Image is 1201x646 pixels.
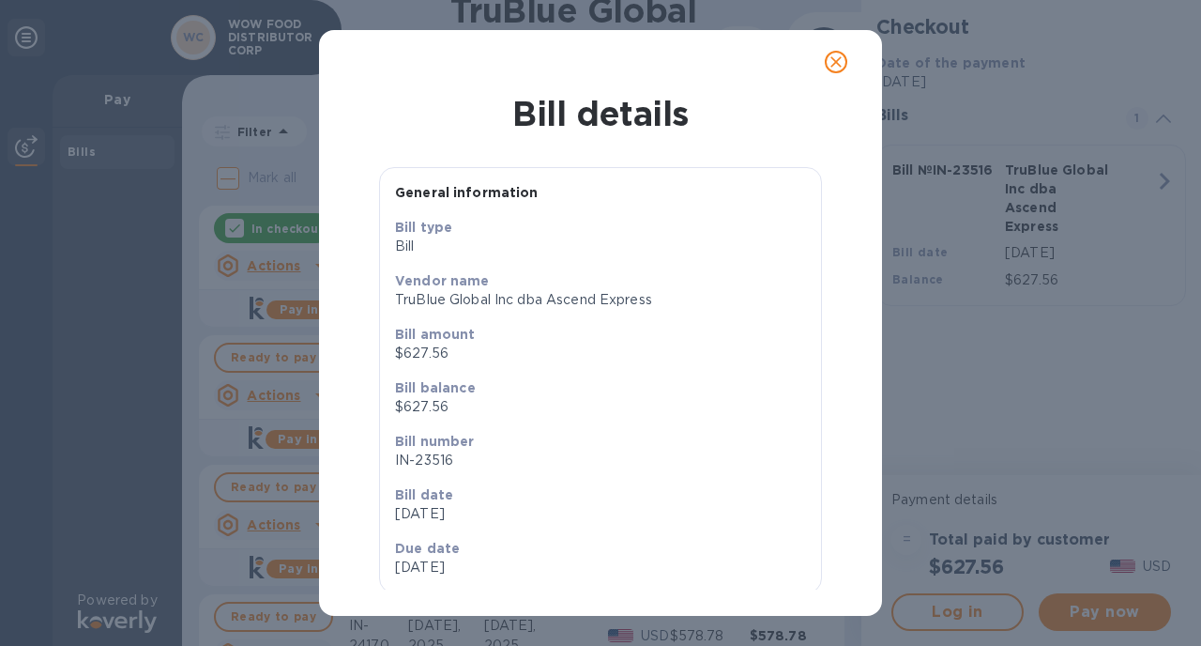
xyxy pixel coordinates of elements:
[813,39,859,85] button: close
[395,451,806,470] p: IN-23516
[395,504,806,524] p: [DATE]
[395,237,806,256] p: Bill
[395,290,806,310] p: TruBlue Global Inc dba Ascend Express
[395,344,806,363] p: $627.56
[395,558,593,577] p: [DATE]
[395,541,460,556] b: Due date
[395,434,475,449] b: Bill number
[395,397,806,417] p: $627.56
[334,94,867,133] h1: Bill details
[395,273,490,288] b: Vendor name
[395,380,476,395] b: Bill balance
[395,220,452,235] b: Bill type
[395,185,539,200] b: General information
[395,487,453,502] b: Bill date
[395,327,476,342] b: Bill amount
